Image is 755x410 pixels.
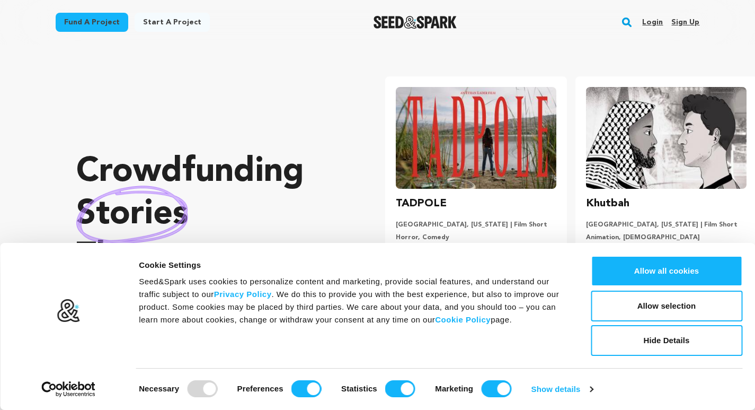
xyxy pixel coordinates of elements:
h3: Khutbah [586,195,629,212]
p: Crowdfunding that . [76,151,343,278]
p: Horror, Comedy [396,233,556,242]
strong: Necessary [139,384,179,393]
span: matter [148,240,253,274]
strong: Marketing [435,384,473,393]
img: Khutbah image [586,87,747,189]
a: Sign up [671,14,699,31]
a: Show details [531,381,593,397]
img: logo [57,299,81,323]
a: Seed&Spark Homepage [374,16,457,29]
button: Allow all cookies [591,256,742,286]
p: Animation, [DEMOGRAPHIC_DATA] [586,233,747,242]
button: Hide Details [591,325,742,356]
a: Usercentrics Cookiebot - opens in a new window [22,381,115,397]
img: Seed&Spark Logo Dark Mode [374,16,457,29]
a: Login [642,14,663,31]
a: Fund a project [56,13,128,32]
div: Seed&Spark uses cookies to personalize content and marketing, provide social features, and unders... [139,275,567,326]
a: Start a project [135,13,210,32]
h3: TADPOLE [396,195,447,212]
img: TADPOLE image [396,87,556,189]
div: Cookie Settings [139,259,567,272]
strong: Preferences [237,384,283,393]
a: Cookie Policy [435,315,491,324]
p: [GEOGRAPHIC_DATA], [US_STATE] | Film Short [396,221,556,229]
img: hand sketched image [76,186,188,243]
button: Allow selection [591,291,742,321]
a: Privacy Policy [214,290,272,299]
p: [GEOGRAPHIC_DATA], [US_STATE] | Film Short [586,221,747,229]
strong: Statistics [341,384,377,393]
